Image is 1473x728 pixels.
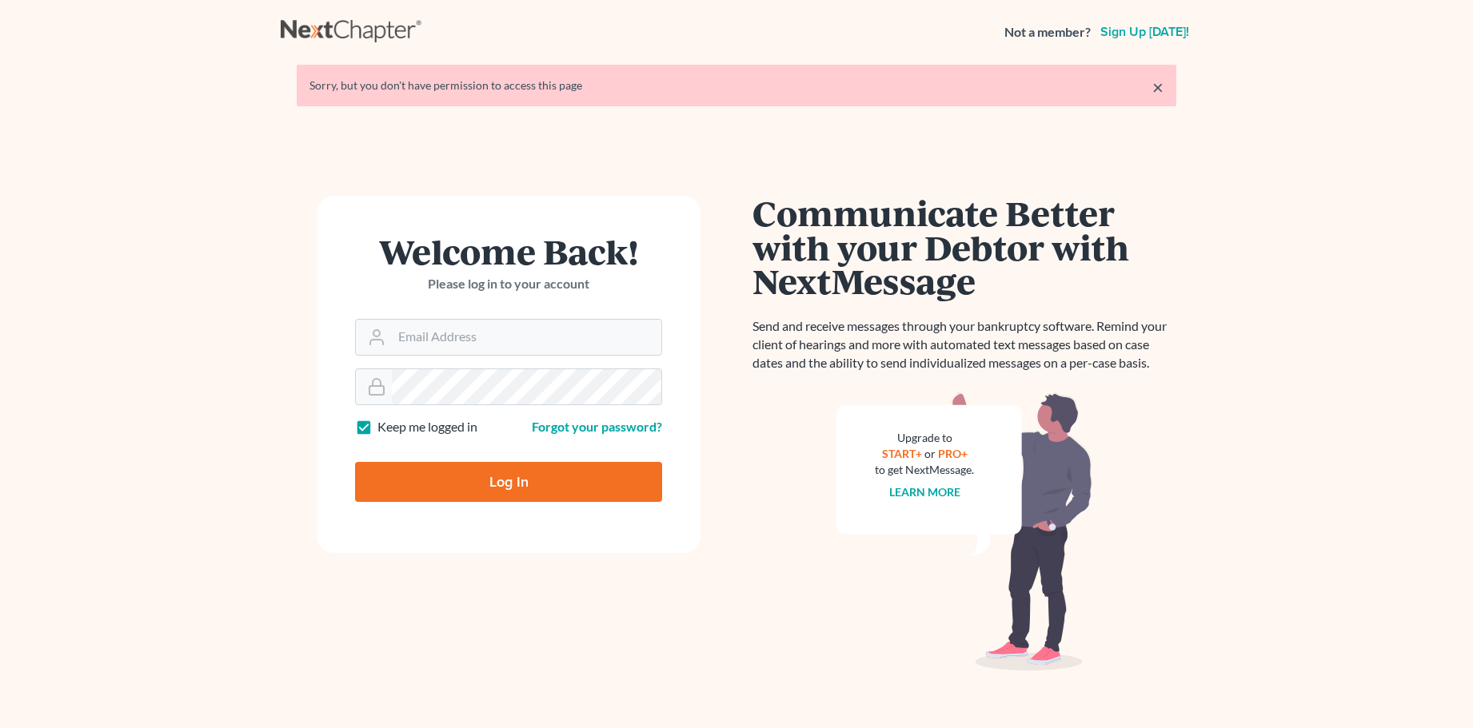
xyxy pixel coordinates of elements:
span: or [924,447,936,460]
a: PRO+ [938,447,968,460]
h1: Welcome Back! [355,234,662,269]
a: START+ [882,447,922,460]
p: Send and receive messages through your bankruptcy software. Remind your client of hearings and mo... [752,317,1176,372]
div: Sorry, but you don't have permission to access this page [309,78,1164,93]
h1: Communicate Better with your Debtor with NextMessage [752,196,1176,298]
a: × [1152,78,1164,97]
a: Forgot your password? [532,419,662,434]
strong: Not a member? [1004,23,1091,42]
a: Learn more [889,485,960,499]
img: nextmessage_bg-59042aed3d76b12b5cd301f8e5b87938c9018125f34e5fa2b7a6b67550977c72.svg [836,392,1092,671]
label: Keep me logged in [377,418,477,436]
div: to get NextMessage. [875,462,974,478]
input: Log In [355,462,662,502]
a: Sign up [DATE]! [1097,26,1192,38]
p: Please log in to your account [355,275,662,293]
div: Upgrade to [875,430,974,446]
input: Email Address [392,320,661,355]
